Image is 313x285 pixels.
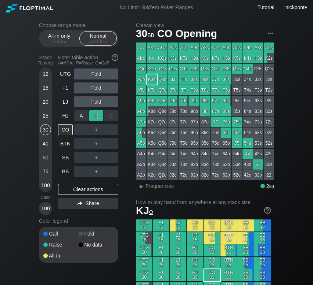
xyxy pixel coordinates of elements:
div: A3o [136,159,146,170]
div: K9o [147,96,157,106]
div: Q2s [264,64,274,74]
div: 93s [253,96,263,106]
div: 75s [232,117,242,127]
div: SB [58,152,73,163]
div: C [104,110,118,121]
div: Raise [43,242,79,247]
div: 64o [221,149,231,159]
div: J7s [211,74,221,85]
div: UTG [58,69,73,79]
div: KQo [147,64,157,74]
div: 15 [40,82,51,93]
div: Fold [74,110,118,121]
div: A5o [136,138,146,148]
div: AQo [136,64,146,74]
div: A4s [242,42,253,53]
div: +1 25 [153,257,169,269]
div: ▾ [284,3,308,11]
span: o [149,207,153,215]
div: 95o [189,138,199,148]
div: BB 12 [254,219,271,232]
div: A=All-in R=Raise C=Call [58,60,118,66]
div: 92o [189,170,199,180]
div: 92s [264,96,274,106]
div: Fold [74,82,118,93]
div: T2s [264,85,274,95]
div: 65s [232,127,242,138]
div: LJ 20 [170,244,186,256]
div: Q7o [157,117,168,127]
div: 42o [242,170,253,180]
div: 74s [242,117,253,127]
div: T4o [179,149,189,159]
div: J5s [232,74,242,85]
div: A9s [189,42,199,53]
div: 63o [221,159,231,170]
div: HJ 25 [187,257,203,269]
div: 87s [211,106,221,116]
div: T6s [221,85,231,95]
div: QTs [179,64,189,74]
div: 100 [40,203,51,214]
div: 53s [253,138,263,148]
div: Q8s [200,64,210,74]
div: HJ 12 [187,219,203,232]
div: Tourney [36,60,55,66]
div: 52o [232,170,242,180]
div: J2o [168,170,178,180]
div: QJs [168,64,178,74]
div: No Limit Hold’em Poker Ranges [109,4,204,12]
div: 77 [211,117,221,127]
div: CO 25 [204,257,220,269]
div: T9s [189,85,199,95]
div: TT [179,85,189,95]
div: 93o [189,159,199,170]
div: UTG 30 [136,269,152,281]
div: 97s [211,96,221,106]
div: HJ 30 [187,269,203,281]
div: J5o [168,138,178,148]
div: 85s [232,106,242,116]
div: ▸ [137,182,146,190]
div: 99 [189,96,199,106]
div: 53o [232,159,242,170]
div: Q6o [157,127,168,138]
div: 43s [253,149,263,159]
div: 72s [264,117,274,127]
div: CO [58,124,73,135]
div: 88 [200,106,210,116]
div: LJ 12 [170,219,186,232]
div: Enter table action [58,52,118,69]
div: 83s [253,106,263,116]
div: T5s [232,85,242,95]
div: 82o [200,170,210,180]
div: A8o [136,106,146,116]
div: ＋ [74,166,118,177]
div: 52s [264,138,274,148]
div: 30 [40,124,51,135]
div: T3o [179,159,189,170]
div: No data [79,242,114,247]
div: A8s [200,42,210,53]
div: 74o [211,149,221,159]
div: 50 [40,152,51,163]
div: KK [147,53,157,63]
div: ＋ [74,152,118,163]
div: Q9s [189,64,199,74]
div: 94s [242,96,253,106]
div: QTo [157,85,168,95]
div: CO 12 [204,219,220,232]
div: Fold [79,231,114,236]
div: Clear actions [58,184,118,195]
div: CO 30 [204,269,220,281]
div: SB 30 [237,269,254,281]
div: BB 25 [254,257,271,269]
div: Q9o [157,96,168,106]
div: 96s [221,96,231,106]
div: 63s [253,127,263,138]
div: A4o [136,149,146,159]
div: 40 [40,138,51,149]
div: BB 15 [254,232,271,244]
span: bb [104,39,108,44]
div: K6s [221,53,231,63]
